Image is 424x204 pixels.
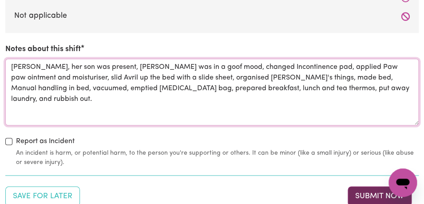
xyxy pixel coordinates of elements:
label: Notes about this shift [5,44,81,55]
iframe: Button to launch messaging window [388,168,417,197]
small: An incident is harm, or potential harm, to the person you're supporting or others. It can be mino... [16,148,419,167]
textarea: [PERSON_NAME], her son was present, [PERSON_NAME] was in a goof mood, changed Incontinence pad, a... [5,59,419,125]
label: Not applicable [14,10,410,22]
label: Report as Incident [16,136,75,147]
